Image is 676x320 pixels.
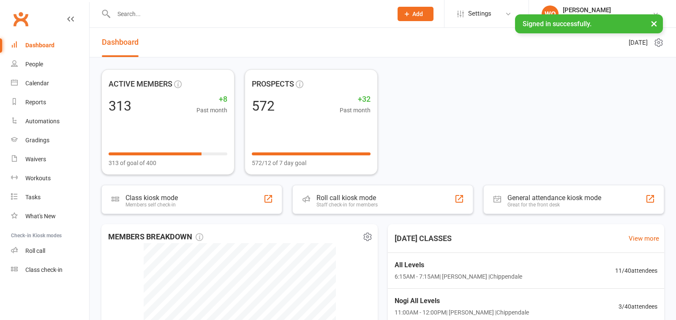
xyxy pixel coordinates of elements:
h3: [DATE] CLASSES [388,231,458,246]
span: Past month [196,106,227,115]
a: Tasks [11,188,89,207]
span: Add [412,11,423,17]
div: Calendar [25,80,49,87]
div: General attendance kiosk mode [507,194,601,202]
div: 572 [252,99,275,113]
span: 572/12 of 7 day goal [252,158,306,168]
span: +8 [196,93,227,106]
span: [DATE] [629,38,648,48]
div: WO [542,5,559,22]
span: 11:00AM - 12:00PM | [PERSON_NAME] | Chippendale [395,308,529,317]
a: Roll call [11,241,89,260]
div: Dashboard [25,42,55,49]
a: Clubworx [10,8,31,30]
div: Roll call [25,247,45,254]
span: All Levels [395,260,522,271]
button: × [646,14,662,33]
a: Gradings [11,131,89,150]
div: [PERSON_NAME] [563,6,652,14]
div: Roll call kiosk mode [316,194,378,202]
span: PROSPECTS [252,78,294,90]
span: 313 of goal of 400 [109,158,156,168]
div: Great for the front desk [507,202,601,208]
div: Workouts [25,175,51,182]
a: Reports [11,93,89,112]
span: MEMBERS BREAKDOWN [108,231,203,243]
span: 6:15AM - 7:15AM | [PERSON_NAME] | Chippendale [395,272,522,281]
a: Waivers [11,150,89,169]
a: View more [629,233,659,244]
a: Workouts [11,169,89,188]
div: Class check-in [25,266,63,273]
div: 313 [109,99,131,113]
span: Signed in successfully. [523,20,591,28]
span: 11 / 40 attendees [615,266,657,275]
button: Add [398,7,433,21]
span: +32 [340,93,371,106]
div: Waivers [25,156,46,163]
span: Nogi All Levels [395,296,529,306]
a: Dashboard [102,28,139,57]
div: Gradings [25,137,49,144]
a: Calendar [11,74,89,93]
a: What's New [11,207,89,226]
div: Legacy Brazilian [PERSON_NAME] [563,14,652,22]
div: What's New [25,213,56,220]
div: Class kiosk mode [125,194,178,202]
span: 3 / 40 attendees [619,302,657,311]
a: Dashboard [11,36,89,55]
a: Class kiosk mode [11,260,89,279]
span: Settings [468,4,491,23]
div: Automations [25,118,60,125]
a: Automations [11,112,89,131]
div: People [25,61,43,68]
div: Tasks [25,194,41,201]
span: Past month [340,106,371,115]
a: People [11,55,89,74]
span: ACTIVE MEMBERS [109,78,172,90]
input: Search... [111,8,387,20]
div: Staff check-in for members [316,202,378,208]
div: Reports [25,99,46,106]
div: Members self check-in [125,202,178,208]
